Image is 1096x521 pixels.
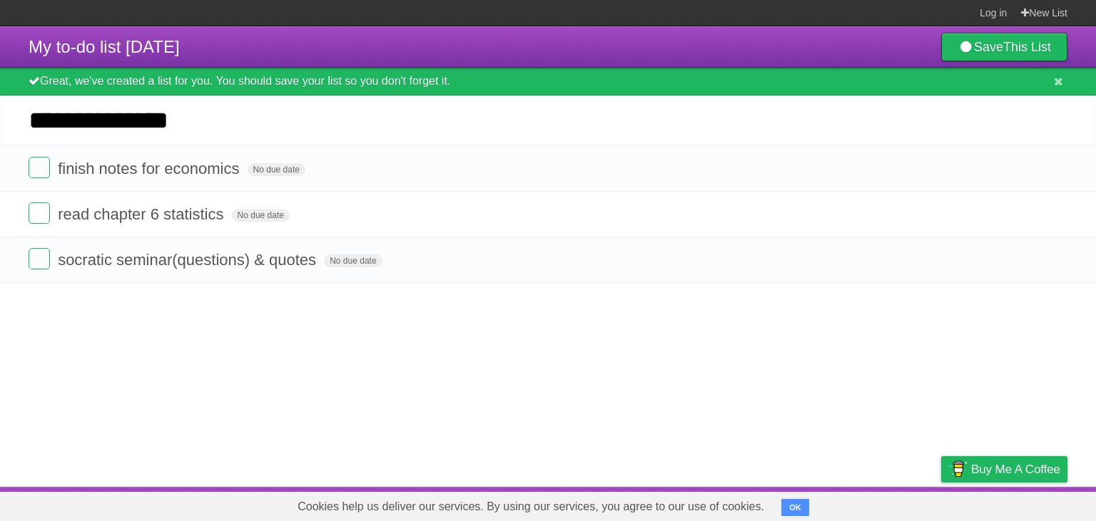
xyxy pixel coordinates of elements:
[923,490,960,517] a: Privacy
[248,163,305,176] span: No due date
[751,490,781,517] a: About
[29,248,50,269] label: Done
[324,254,382,267] span: No due date
[948,457,968,481] img: Buy me a coffee
[232,209,290,222] span: No due date
[29,37,180,56] span: My to-do list [DATE]
[941,456,1067,483] a: Buy me a coffee
[58,251,320,269] span: socratic seminar(questions) & quotes
[29,157,50,178] label: Done
[971,457,1060,482] span: Buy me a coffee
[58,205,227,223] span: read chapter 6 statistics
[978,490,1067,517] a: Suggest a feature
[874,490,905,517] a: Terms
[941,33,1067,61] a: SaveThis List
[781,499,809,516] button: OK
[58,160,243,177] span: finish notes for economics
[1003,40,1051,54] b: This List
[29,202,50,224] label: Done
[283,492,778,521] span: Cookies help us deliver our services. By using our services, you agree to our use of cookies.
[798,490,856,517] a: Developers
